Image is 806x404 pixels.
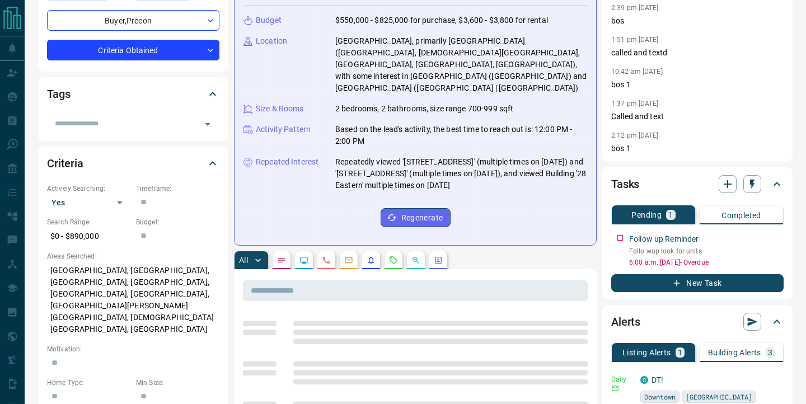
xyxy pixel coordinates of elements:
svg: Notes [277,256,286,265]
p: 1:37 pm [DATE] [611,100,659,107]
p: Completed [721,212,761,219]
svg: Listing Alerts [367,256,376,265]
svg: Lead Browsing Activity [299,256,308,265]
div: Criteria Obtained [47,40,219,60]
div: Yes [47,194,130,212]
p: 2:39 pm [DATE] [611,4,659,12]
p: Actively Searching: [47,184,130,194]
p: Min Size: [136,378,219,388]
p: All [239,256,248,264]
span: [GEOGRAPHIC_DATA] [686,391,752,402]
h2: Alerts [611,313,640,331]
p: 2:12 pm [DATE] [611,131,659,139]
button: Open [200,116,215,132]
p: Building Alerts [708,349,761,356]
p: Areas Searched: [47,251,219,261]
button: New Task [611,274,784,292]
svg: Agent Actions [434,256,443,265]
p: Follow up Reminder [629,233,699,245]
p: $550,000 - $825,000 for purchase, $3,600 - $3,800 for rental [335,15,548,26]
p: 2 bedrooms, 2 bathrooms, size range 700-999 sqft [335,103,513,115]
p: Daily [611,374,634,384]
p: 1:51 pm [DATE] [611,36,659,44]
p: Called and text [611,111,784,123]
div: condos.ca [640,376,648,384]
p: [GEOGRAPHIC_DATA], [GEOGRAPHIC_DATA], [GEOGRAPHIC_DATA], [GEOGRAPHIC_DATA], [GEOGRAPHIC_DATA], [G... [47,261,219,339]
p: Location [256,35,287,47]
h2: Tags [47,85,70,103]
a: DT! [652,375,663,384]
p: [GEOGRAPHIC_DATA], primarily [GEOGRAPHIC_DATA] ([GEOGRAPHIC_DATA], [DEMOGRAPHIC_DATA][GEOGRAPHIC_... [335,35,587,94]
p: Based on the lead's activity, the best time to reach out is: 12:00 PM - 2:00 PM [335,124,587,147]
svg: Email [611,384,619,392]
p: Timeframe: [136,184,219,194]
p: Follo wup look for units [629,246,784,256]
div: Criteria [47,150,219,177]
p: Size & Rooms [256,103,304,115]
p: bos 1 [611,143,784,154]
p: Pending [631,211,662,219]
svg: Requests [389,256,398,265]
span: Downtown [644,391,676,402]
button: Regenerate [381,208,451,227]
p: Listing Alerts [622,349,671,356]
div: Tasks [611,171,784,198]
p: 3 [768,349,772,356]
p: Activity Pattern [256,124,311,135]
p: called and textd [611,47,784,59]
p: $0 - $890,000 [47,227,130,246]
p: 10:42 am [DATE] [611,68,663,76]
p: Budget: [136,217,219,227]
p: bos [611,15,784,27]
p: 6:00 a.m. [DATE] - Overdue [629,257,784,267]
svg: Calls [322,256,331,265]
div: Alerts [611,308,784,335]
p: Repeatedly viewed '[STREET_ADDRESS]' (multiple times on [DATE]) and '[STREET_ADDRESS]' (multiple ... [335,156,587,191]
p: Search Range: [47,217,130,227]
div: Tags [47,81,219,107]
svg: Emails [344,256,353,265]
p: Repeated Interest [256,156,318,168]
p: 1 [678,349,682,356]
div: Buyer , Precon [47,10,219,31]
p: Budget [256,15,282,26]
p: Home Type: [47,378,130,388]
svg: Opportunities [411,256,420,265]
h2: Tasks [611,175,639,193]
p: Motivation: [47,344,219,354]
h2: Criteria [47,154,83,172]
p: bos 1 [611,79,784,91]
p: 1 [668,211,673,219]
